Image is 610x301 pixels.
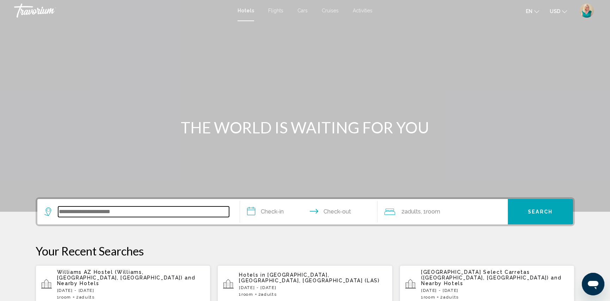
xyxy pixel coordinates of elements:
[443,295,459,300] span: Adults
[241,292,253,297] span: Room
[268,8,283,13] a: Flights
[550,8,560,14] span: USD
[57,275,196,286] span: and Nearby Hotels
[57,288,205,293] p: [DATE] - [DATE]
[238,8,254,13] a: Hotels
[57,295,71,300] span: 1
[57,269,183,281] span: Williams AZ Hostel (Williams, [GEOGRAPHIC_DATA], [GEOGRAPHIC_DATA])
[239,285,387,290] p: [DATE] - [DATE]
[297,8,308,13] a: Cars
[76,295,95,300] span: 2
[421,207,440,217] span: , 1
[261,292,277,297] span: Adults
[424,295,436,300] span: Room
[353,8,372,13] a: Activities
[36,244,575,258] p: Your Recent Searches
[401,207,421,217] span: 2
[79,295,95,300] span: Adults
[239,272,265,278] span: Hotels in
[421,288,569,293] p: [DATE] - [DATE]
[239,272,380,283] span: [GEOGRAPHIC_DATA], [GEOGRAPHIC_DATA], [GEOGRAPHIC_DATA] (LAS)
[582,273,604,295] iframe: Button to launch messaging window
[322,8,339,13] a: Cruises
[421,295,435,300] span: 1
[14,4,230,18] a: Travorium
[528,209,553,215] span: Search
[59,295,71,300] span: Room
[580,4,594,18] img: Z
[377,199,508,224] button: Travelers: 2 adults, 0 children
[550,6,567,16] button: Change currency
[37,199,573,224] div: Search widget
[578,3,596,18] button: User Menu
[421,269,549,281] span: [GEOGRAPHIC_DATA] Select Carretas ([GEOGRAPHIC_DATA], [GEOGRAPHIC_DATA])
[526,8,532,14] span: en
[440,295,459,300] span: 2
[258,292,277,297] span: 2
[240,199,377,224] button: Check in and out dates
[405,208,421,215] span: Adults
[239,292,253,297] span: 1
[508,199,573,224] button: Search
[173,118,437,137] h1: THE WORLD IS WAITING FOR YOU
[526,6,539,16] button: Change language
[421,275,562,286] span: and Nearby Hotels
[426,208,440,215] span: Room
